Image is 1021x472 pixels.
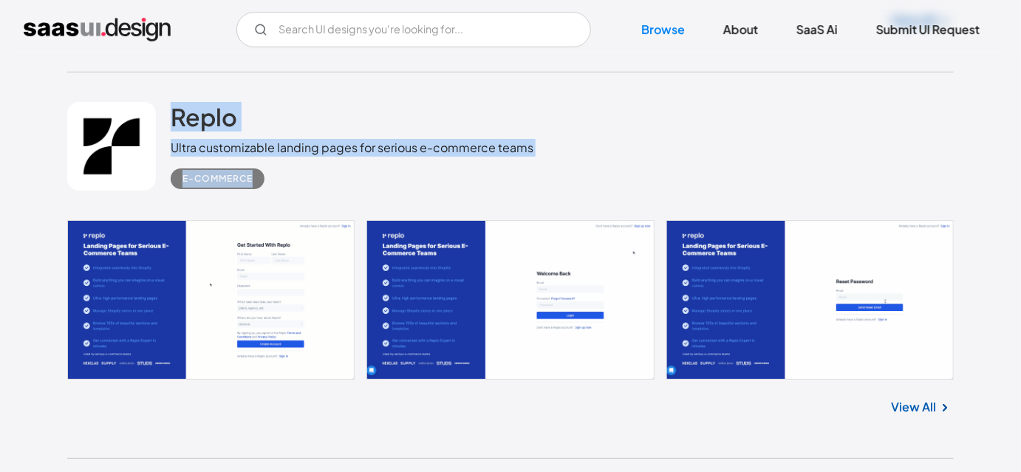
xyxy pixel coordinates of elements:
[171,102,237,131] h2: Replo
[706,13,776,46] a: About
[182,170,253,188] div: E-commerce
[858,13,997,46] a: Submit UI Request
[236,12,591,47] input: Search UI designs you're looking for...
[779,13,856,46] a: SaaS Ai
[891,398,936,416] a: View All
[171,139,533,157] div: Ultra customizable landing pages for serious e-commerce teams
[624,13,703,46] a: Browse
[236,12,591,47] form: Email Form
[24,18,171,41] a: home
[171,102,237,139] a: Replo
